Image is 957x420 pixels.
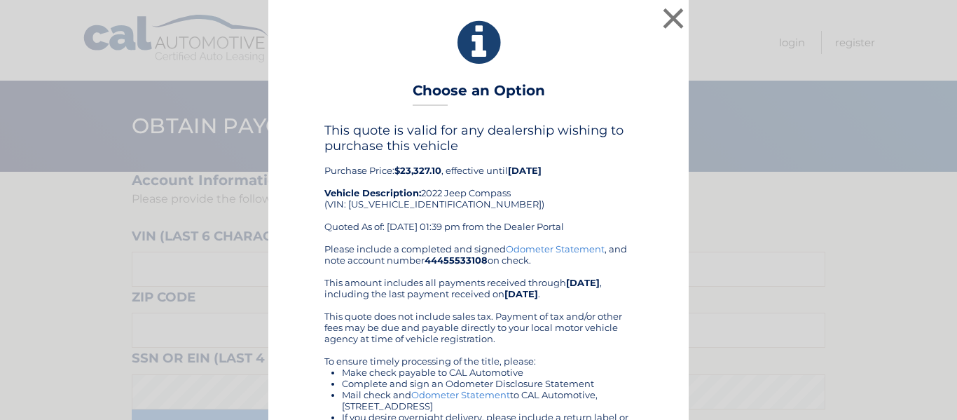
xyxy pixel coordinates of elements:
[413,82,545,107] h3: Choose an Option
[566,277,600,288] b: [DATE]
[342,378,633,389] li: Complete and sign an Odometer Disclosure Statement
[342,389,633,412] li: Mail check and to CAL Automotive, [STREET_ADDRESS]
[324,187,421,198] strong: Vehicle Description:
[659,4,687,32] button: ×
[506,243,605,255] a: Odometer Statement
[508,165,542,176] b: [DATE]
[411,389,510,400] a: Odometer Statement
[324,123,633,243] div: Purchase Price: , effective until 2022 Jeep Compass (VIN: [US_VEHICLE_IDENTIFICATION_NUMBER]) Quo...
[342,367,633,378] li: Make check payable to CAL Automotive
[324,123,633,154] h4: This quote is valid for any dealership wishing to purchase this vehicle
[394,165,441,176] b: $23,327.10
[425,255,488,266] b: 44455533108
[504,288,538,299] b: [DATE]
